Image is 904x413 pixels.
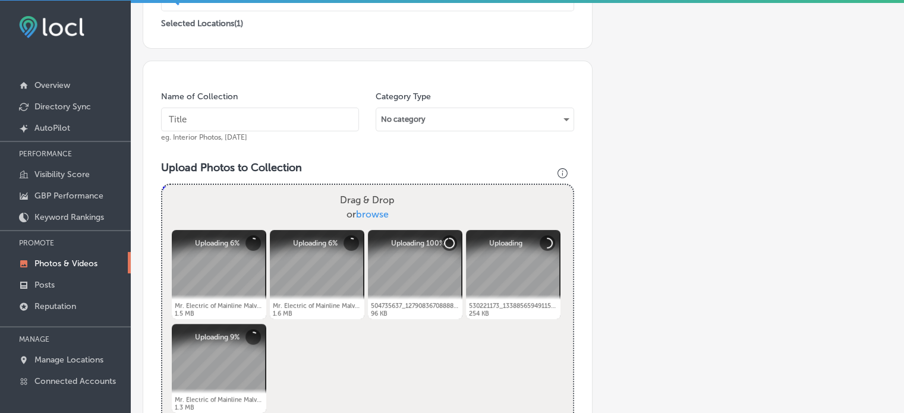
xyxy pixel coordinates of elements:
p: Directory Sync [34,102,91,112]
span: eg. Interior Photos, [DATE] [161,133,247,141]
p: Connected Accounts [34,376,116,386]
p: Manage Locations [34,355,103,365]
label: Name of Collection [161,92,238,102]
p: Posts [34,280,55,290]
h3: Upload Photos to Collection [161,161,574,174]
label: Category Type [376,92,431,102]
p: Keyword Rankings [34,212,104,222]
p: Visibility Score [34,169,90,179]
p: Overview [34,80,70,90]
div: No category [376,110,573,129]
input: Title [161,108,359,131]
p: GBP Performance [34,191,103,201]
span: browse [356,209,389,220]
p: AutoPilot [34,123,70,133]
p: Selected Locations ( 1 ) [161,14,243,29]
img: fda3e92497d09a02dc62c9cd864e3231.png [19,16,84,38]
p: Photos & Videos [34,258,97,269]
label: Drag & Drop or [335,188,399,226]
p: Reputation [34,301,76,311]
